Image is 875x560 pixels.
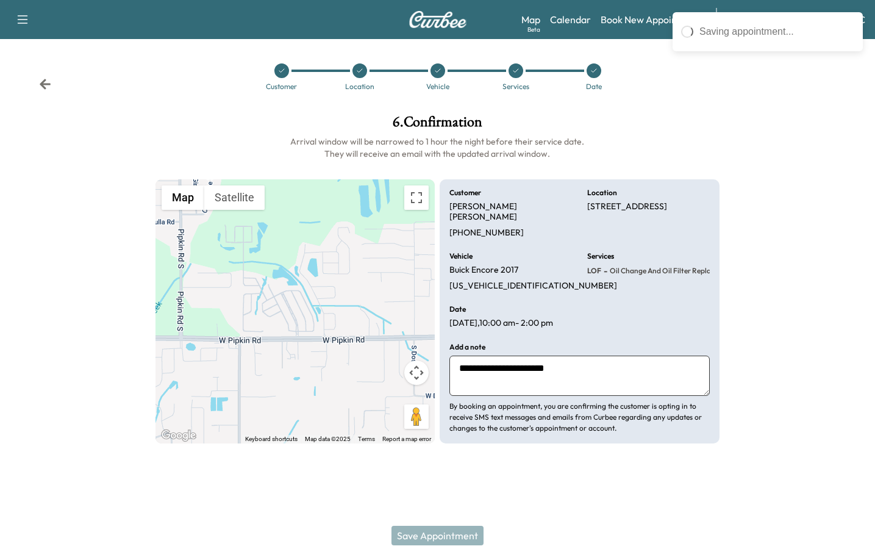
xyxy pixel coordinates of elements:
span: Map data ©2025 [305,436,351,442]
h6: Date [449,306,466,313]
p: [STREET_ADDRESS] [587,201,667,212]
p: Buick Encore 2017 [449,265,518,276]
h6: Add a note [449,343,485,351]
p: By booking an appointment, you are confirming the customer is opting in to receive SMS text messa... [449,401,709,434]
a: Calendar [550,12,591,27]
a: Open this area in Google Maps (opens a new window) [159,428,199,443]
img: Google [159,428,199,443]
h1: 6 . Confirmation [155,115,720,135]
button: Keyboard shortcuts [245,435,298,443]
a: MapBeta [521,12,540,27]
button: Map camera controls [404,361,429,385]
h6: Vehicle [449,253,473,260]
button: Toggle fullscreen view [404,185,429,210]
div: Vehicle [426,83,449,90]
a: Report a map error [382,436,431,442]
p: [US_VEHICLE_IDENTIFICATION_NUMBER] [449,281,617,292]
span: LOF [587,266,601,276]
a: Terms (opens in new tab) [358,436,375,442]
button: Show street map [162,185,204,210]
div: Location [345,83,374,90]
button: Drag Pegman onto the map to open Street View [404,404,429,429]
img: Curbee Logo [409,11,467,28]
div: Customer [266,83,297,90]
span: Oil Change and Oil Filter Replacement [607,266,735,276]
p: [DATE] , 10:00 am - 2:00 pm [449,318,553,329]
p: [PERSON_NAME] [PERSON_NAME] [449,201,572,223]
p: [PHONE_NUMBER] [449,228,524,239]
a: Book New Appointment [601,12,704,27]
h6: Customer [449,189,481,196]
div: Saving appointment... [699,24,854,39]
h6: Location [587,189,617,196]
div: Date [586,83,602,90]
div: Back [39,78,51,90]
h6: Arrival window will be narrowed to 1 hour the night before their service date. They will receive ... [155,135,720,160]
h6: Services [587,253,614,260]
div: Services [502,83,529,90]
div: Beta [527,25,540,34]
button: Show satellite imagery [204,185,265,210]
span: - [601,265,607,277]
